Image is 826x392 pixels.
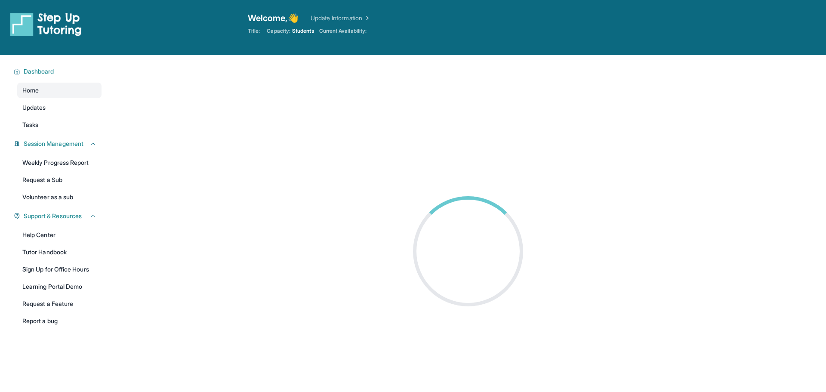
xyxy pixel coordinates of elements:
[22,103,46,112] span: Updates
[24,212,82,220] span: Support & Resources
[17,117,102,133] a: Tasks
[17,83,102,98] a: Home
[17,296,102,312] a: Request a Feature
[362,14,371,22] img: Chevron Right
[17,279,102,294] a: Learning Portal Demo
[292,28,314,34] span: Students
[17,262,102,277] a: Sign Up for Office Hours
[319,28,367,34] span: Current Availability:
[24,67,54,76] span: Dashboard
[20,67,96,76] button: Dashboard
[20,139,96,148] button: Session Management
[20,212,96,220] button: Support & Resources
[17,227,102,243] a: Help Center
[17,155,102,170] a: Weekly Progress Report
[17,244,102,260] a: Tutor Handbook
[22,120,38,129] span: Tasks
[248,28,260,34] span: Title:
[24,139,83,148] span: Session Management
[17,172,102,188] a: Request a Sub
[267,28,290,34] span: Capacity:
[248,12,299,24] span: Welcome, 👋
[311,14,371,22] a: Update Information
[17,189,102,205] a: Volunteer as a sub
[17,313,102,329] a: Report a bug
[22,86,39,95] span: Home
[10,12,82,36] img: logo
[17,100,102,115] a: Updates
